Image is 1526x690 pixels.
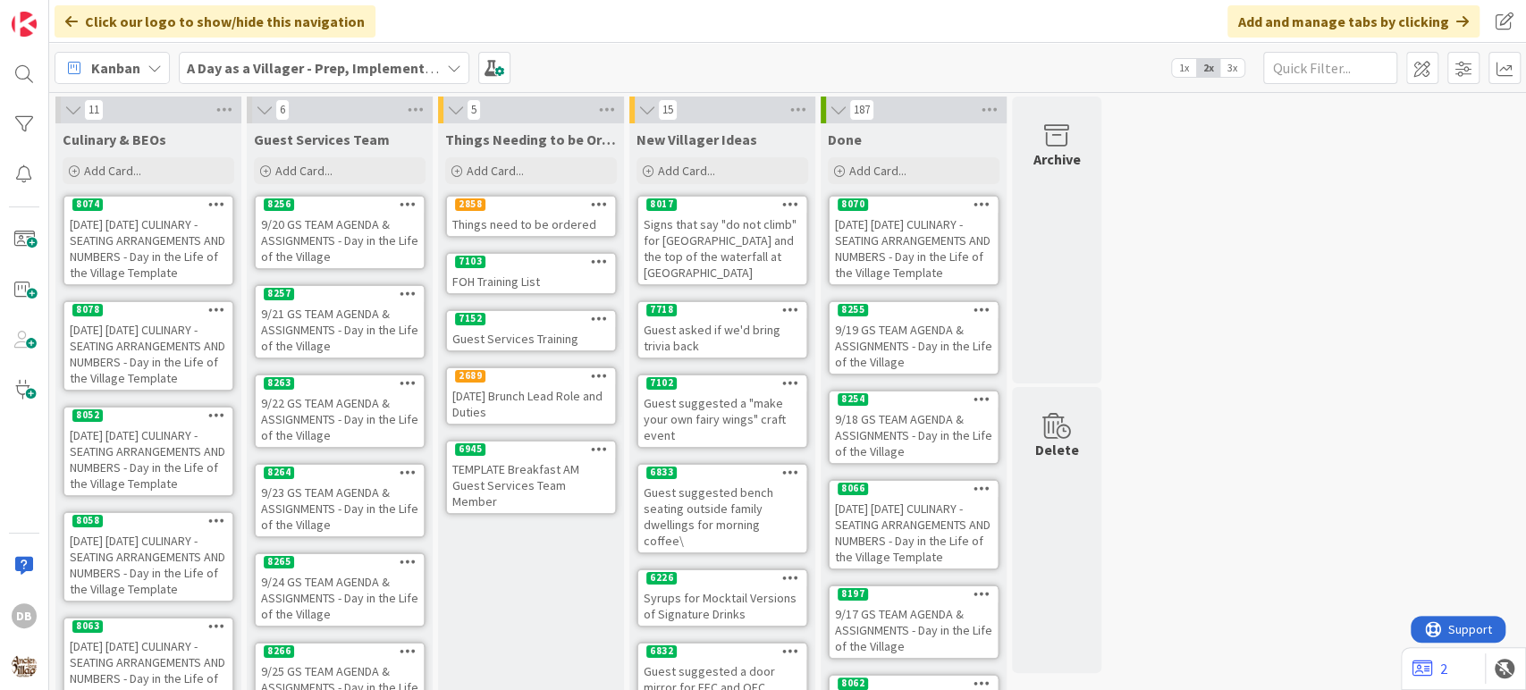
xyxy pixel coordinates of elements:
[849,99,874,121] span: 187
[830,391,998,463] div: 82549/18 GS TEAM AGENDA & ASSIGNMENTS - Day in the Life of the Village
[256,465,424,536] div: 82649/23 GS TEAM AGENDA & ASSIGNMENTS - Day in the Life of the Village
[455,198,485,211] div: 2858
[637,463,808,554] a: 6833Guest suggested bench seating outside family dwellings for morning coffee\
[638,302,806,318] div: 7718
[830,391,998,408] div: 8254
[1412,658,1447,679] a: 2
[637,374,808,449] a: 7102Guest suggested a "make your own fairy wings" craft event
[838,393,868,406] div: 8254
[830,586,998,658] div: 81979/17 GS TEAM AGENDA & ASSIGNMENTS - Day in the Life of the Village
[264,556,294,568] div: 8265
[447,458,615,513] div: TEMPLATE Breakfast AM Guest Services Team Member
[72,409,103,422] div: 8052
[256,554,424,626] div: 82659/24 GS TEAM AGENDA & ASSIGNMENTS - Day in the Life of the Village
[84,99,104,121] span: 11
[447,442,615,513] div: 6945TEMPLATE Breakfast AM Guest Services Team Member
[1172,59,1196,77] span: 1x
[254,374,426,449] a: 82639/22 GS TEAM AGENDA & ASSIGNMENTS - Day in the Life of the Village
[638,465,806,481] div: 6833
[830,481,998,568] div: 8066[DATE] [DATE] CULINARY - SEATING ARRANGEMENTS AND NUMBERS - Day in the Life of the Village Te...
[638,213,806,284] div: Signs that say "do not climb" for [GEOGRAPHIC_DATA] and the top of the waterfall at [GEOGRAPHIC_D...
[72,620,103,633] div: 8063
[64,408,232,495] div: 8052[DATE] [DATE] CULINARY - SEATING ARRANGEMENTS AND NUMBERS - Day in the Life of the Village Te...
[828,195,999,286] a: 8070[DATE] [DATE] CULINARY - SEATING ARRANGEMENTS AND NUMBERS - Day in the Life of the Village Te...
[447,254,615,293] div: 7103FOH Training List
[63,511,234,602] a: 8058[DATE] [DATE] CULINARY - SEATING ARRANGEMENTS AND NUMBERS - Day in the Life of the Village Te...
[1035,439,1079,460] div: Delete
[445,252,617,295] a: 7103FOH Training List
[447,327,615,350] div: Guest Services Training
[830,408,998,463] div: 9/18 GS TEAM AGENDA & ASSIGNMENTS - Day in the Life of the Village
[447,368,615,424] div: 2689[DATE] Brunch Lead Role and Duties
[838,588,868,601] div: 8197
[830,213,998,284] div: [DATE] [DATE] CULINARY - SEATING ARRANGEMENTS AND NUMBERS - Day in the Life of the Village Template
[467,163,524,179] span: Add Card...
[447,197,615,236] div: 2858Things need to be ordered
[256,570,424,626] div: 9/24 GS TEAM AGENDA & ASSIGNMENTS - Day in the Life of the Village
[264,467,294,479] div: 8264
[256,375,424,391] div: 8263
[445,130,617,148] span: Things Needing to be Ordered - PUT IN CARD, Don't make new card
[256,375,424,447] div: 82639/22 GS TEAM AGENDA & ASSIGNMENTS - Day in the Life of the Village
[455,443,485,456] div: 6945
[447,311,615,327] div: 7152
[64,408,232,424] div: 8052
[64,618,232,635] div: 8063
[256,286,424,358] div: 82579/21 GS TEAM AGENDA & ASSIGNMENTS - Day in the Life of the Village
[646,198,677,211] div: 8017
[838,677,868,690] div: 8062
[828,479,999,570] a: 8066[DATE] [DATE] CULINARY - SEATING ARRANGEMENTS AND NUMBERS - Day in the Life of the Village Te...
[254,130,390,148] span: Guest Services Team
[256,302,424,358] div: 9/21 GS TEAM AGENDA & ASSIGNMENTS - Day in the Life of the Village
[63,300,234,391] a: 8078[DATE] [DATE] CULINARY - SEATING ARRANGEMENTS AND NUMBERS - Day in the Life of the Village Te...
[445,366,617,425] a: 2689[DATE] Brunch Lead Role and Duties
[254,463,426,538] a: 82649/23 GS TEAM AGENDA & ASSIGNMENTS - Day in the Life of the Village
[447,384,615,424] div: [DATE] Brunch Lead Role and Duties
[264,377,294,390] div: 8263
[72,198,103,211] div: 8074
[256,554,424,570] div: 8265
[637,130,757,148] span: New Villager Ideas
[64,513,232,601] div: 8058[DATE] [DATE] CULINARY - SEATING ARRANGEMENTS AND NUMBERS - Day in the Life of the Village Te...
[445,309,617,352] a: 7152Guest Services Training
[467,99,481,121] span: 5
[455,370,485,383] div: 2689
[828,390,999,465] a: 82549/18 GS TEAM AGENDA & ASSIGNMENTS - Day in the Life of the Village
[447,368,615,384] div: 2689
[638,570,806,626] div: 6226Syrups for Mocktail Versions of Signature Drinks
[64,513,232,529] div: 8058
[256,213,424,268] div: 9/20 GS TEAM AGENDA & ASSIGNMENTS - Day in the Life of the Village
[84,163,141,179] span: Add Card...
[63,406,234,497] a: 8052[DATE] [DATE] CULINARY - SEATING ARRANGEMENTS AND NUMBERS - Day in the Life of the Village Te...
[828,300,999,375] a: 82559/19 GS TEAM AGENDA & ASSIGNMENTS - Day in the Life of the Village
[264,288,294,300] div: 8257
[828,585,999,660] a: 81979/17 GS TEAM AGENDA & ASSIGNMENTS - Day in the Life of the Village
[658,163,715,179] span: Add Card...
[830,302,998,374] div: 82559/19 GS TEAM AGENDA & ASSIGNMENTS - Day in the Life of the Village
[12,603,37,628] div: DB
[638,644,806,660] div: 6832
[1033,148,1081,170] div: Archive
[447,213,615,236] div: Things need to be ordered
[646,304,677,316] div: 7718
[64,197,232,213] div: 8074
[12,12,37,37] img: Visit kanbanzone.com
[638,197,806,213] div: 8017
[447,254,615,270] div: 7103
[447,442,615,458] div: 6945
[256,286,424,302] div: 8257
[445,195,617,238] a: 2858Things need to be ordered
[637,195,808,286] a: 8017Signs that say "do not climb" for [GEOGRAPHIC_DATA] and the top of the waterfall at [GEOGRAPH...
[849,163,906,179] span: Add Card...
[638,481,806,552] div: Guest suggested bench seating outside family dwellings for morning coffee\
[830,497,998,568] div: [DATE] [DATE] CULINARY - SEATING ARRANGEMENTS AND NUMBERS - Day in the Life of the Village Template
[646,377,677,390] div: 7102
[830,197,998,284] div: 8070[DATE] [DATE] CULINARY - SEATING ARRANGEMENTS AND NUMBERS - Day in the Life of the Village Te...
[256,197,424,268] div: 82569/20 GS TEAM AGENDA & ASSIGNMENTS - Day in the Life of the Village
[256,481,424,536] div: 9/23 GS TEAM AGENDA & ASSIGNMENTS - Day in the Life of the Village
[447,311,615,350] div: 7152Guest Services Training
[64,302,232,390] div: 8078[DATE] [DATE] CULINARY - SEATING ARRANGEMENTS AND NUMBERS - Day in the Life of the Village Te...
[64,529,232,601] div: [DATE] [DATE] CULINARY - SEATING ARRANGEMENTS AND NUMBERS - Day in the Life of the Village Template
[455,256,485,268] div: 7103
[638,197,806,284] div: 8017Signs that say "do not climb" for [GEOGRAPHIC_DATA] and the top of the waterfall at [GEOGRAPH...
